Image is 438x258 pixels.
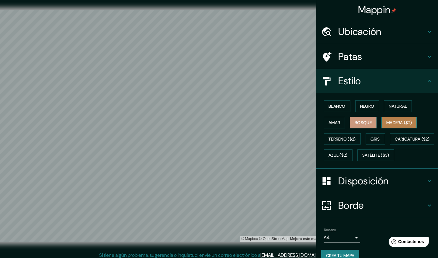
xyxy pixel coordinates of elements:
div: Estilo [316,69,438,93]
button: Madera ($2) [381,117,417,128]
font: Blanco [328,103,346,109]
a: Comentarios sobre el mapa [290,237,321,241]
button: Amar [324,117,345,128]
font: Disposición [338,175,388,187]
a: Mapbox [241,237,258,241]
font: Caricatura ($2) [395,136,430,142]
font: Estilo [338,75,361,87]
iframe: Lanzador de widgets de ayuda [384,234,431,251]
button: Caricatura ($2) [390,133,435,145]
button: Negro [355,100,379,112]
button: Satélite ($3) [357,149,394,161]
font: Mejora este mapa [290,237,321,241]
font: Patas [338,50,362,63]
font: Natural [389,103,407,109]
div: Patas [316,44,438,69]
button: Terreno ($2) [324,133,361,145]
font: © Mapbox [241,237,258,241]
font: A4 [324,234,330,241]
div: Ubicación [316,19,438,44]
div: Borde [316,193,438,218]
button: Blanco [324,100,350,112]
font: © OpenStreetMap [259,237,289,241]
a: Mapa de OpenStreet [259,237,289,241]
div: A4 [324,233,360,242]
button: Bosque [350,117,377,128]
font: Tamaño [324,228,336,232]
button: Gris [366,133,385,145]
font: Terreno ($2) [328,136,356,142]
button: Azul ($2) [324,149,353,161]
font: Negro [360,103,374,109]
img: pin-icon.png [391,8,396,13]
font: Madera ($2) [386,120,412,125]
font: Amar [328,120,340,125]
font: Bosque [355,120,372,125]
div: Disposición [316,169,438,193]
font: Gris [371,136,380,142]
font: Satélite ($3) [362,153,389,158]
font: Ubicación [338,25,381,38]
font: Mappin [358,3,391,16]
font: Borde [338,199,364,212]
button: Natural [384,100,412,112]
font: Azul ($2) [328,153,348,158]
